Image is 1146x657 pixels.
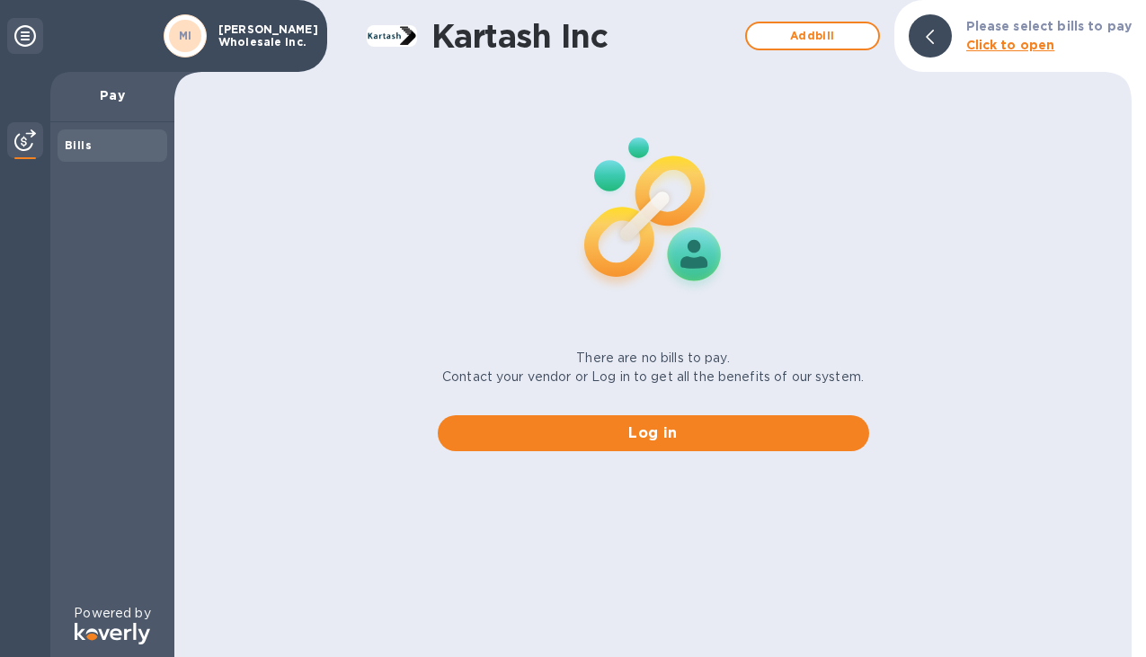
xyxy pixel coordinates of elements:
span: Log in [452,422,855,444]
p: Pay [65,86,160,104]
p: [PERSON_NAME] Wholesale Inc. [218,23,308,49]
p: Powered by [74,604,150,623]
img: Logo [75,623,150,644]
span: Add bill [761,25,864,47]
h1: Kartash Inc [431,17,736,55]
b: Bills [65,138,92,152]
p: There are no bills to pay. Contact your vendor or Log in to get all the benefits of our system. [442,349,864,386]
b: Click to open [966,38,1055,52]
button: Addbill [745,22,880,50]
b: Please select bills to pay [966,19,1132,33]
b: MI [179,29,192,42]
button: Log in [438,415,869,451]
